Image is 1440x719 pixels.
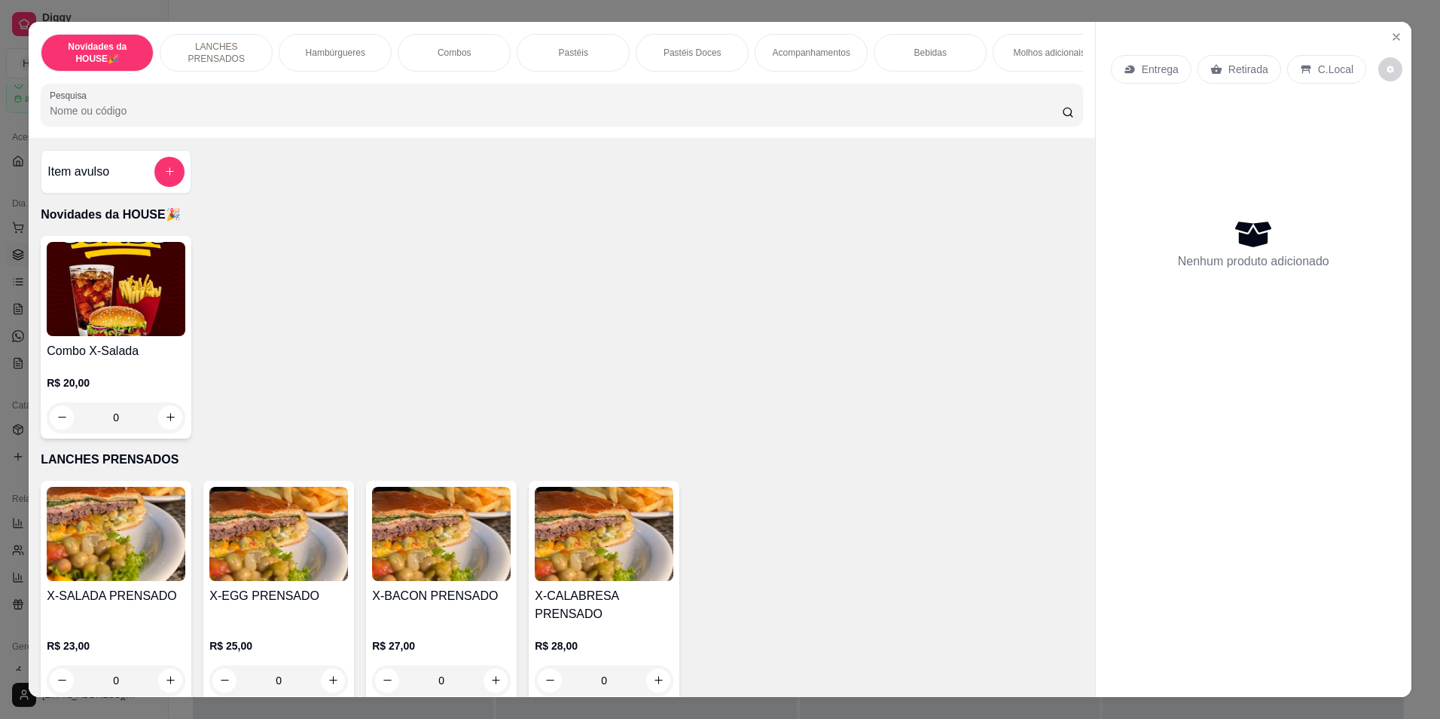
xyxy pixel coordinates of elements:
[158,669,182,693] button: increase-product-quantity
[1318,62,1353,77] p: C.Local
[1142,62,1179,77] p: Entrega
[47,242,185,336] img: product-image
[664,47,722,59] p: Pastéis Doces
[1228,62,1268,77] p: Retirada
[438,47,471,59] p: Combos
[47,638,185,653] p: R$ 23,00
[535,587,673,623] h4: X-CALABRESA PRENSADO
[1178,252,1329,271] p: Nenhum produto adicionado
[538,669,562,693] button: decrease-product-quantity
[172,41,260,65] p: LANCHES PRENSADOS
[535,638,673,653] p: R$ 28,00
[47,163,109,181] h4: Item avulso
[535,487,673,581] img: product-image
[484,669,508,693] button: increase-product-quantity
[1378,57,1402,81] button: decrease-product-quantity
[209,587,348,605] h4: X-EGG PRENSADO
[559,47,588,59] p: Pastéis
[41,206,1083,224] p: Novidades da HOUSE🎉
[1014,47,1085,59] p: Molhos adicionais
[372,487,511,581] img: product-image
[646,669,670,693] button: increase-product-quantity
[47,375,185,390] p: R$ 20,00
[212,669,236,693] button: decrease-product-quantity
[914,47,947,59] p: Bebidas
[53,41,141,65] p: Novidades da HOUSE🎉
[47,342,185,360] h4: Combo X-Salada
[321,669,345,693] button: increase-product-quantity
[209,638,348,653] p: R$ 25,00
[306,47,365,59] p: Hambúrgueres
[372,638,511,653] p: R$ 27,00
[372,587,511,605] h4: X-BACON PRENSADO
[47,587,185,605] h4: X-SALADA PRENSADO
[375,669,399,693] button: decrease-product-quantity
[50,669,74,693] button: decrease-product-quantity
[47,487,185,581] img: product-image
[1384,25,1408,49] button: Close
[41,451,1083,469] p: LANCHES PRENSADOS
[50,103,1062,118] input: Pesquisa
[154,157,185,187] button: add-separate-item
[209,487,348,581] img: product-image
[773,47,850,59] p: Acompanhamentos
[50,89,92,102] label: Pesquisa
